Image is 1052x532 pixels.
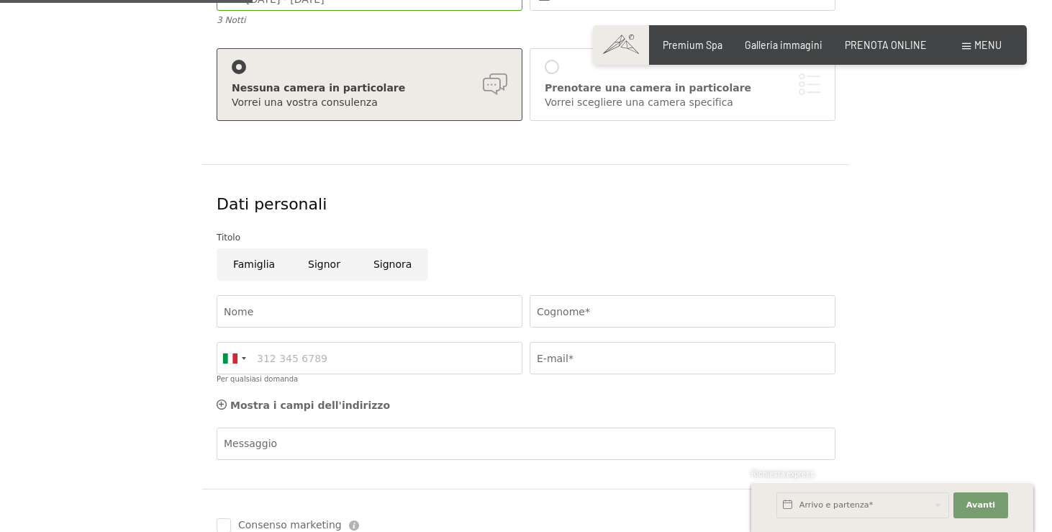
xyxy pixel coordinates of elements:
[966,500,995,511] span: Avanti
[217,375,298,383] label: Per qualsiasi domanda
[230,400,390,411] span: Mostra i campi dell'indirizzo
[745,39,822,51] a: Galleria immagini
[751,469,815,478] span: Richiesta express
[217,14,522,27] div: 3 Notti
[217,230,835,245] div: Titolo
[545,96,820,110] div: Vorrei scegliere una camera specifica
[232,96,507,110] div: Vorrei una vostra consulenza
[845,39,927,51] a: PRENOTA ONLINE
[663,39,722,51] a: Premium Spa
[974,39,1002,51] span: Menu
[217,343,250,374] div: Italy (Italia): +39
[232,81,507,96] div: Nessuna camera in particolare
[217,342,522,374] input: 312 345 6789
[545,81,820,96] div: Prenotare una camera in particolare
[953,492,1008,518] button: Avanti
[217,194,835,216] div: Dati personali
